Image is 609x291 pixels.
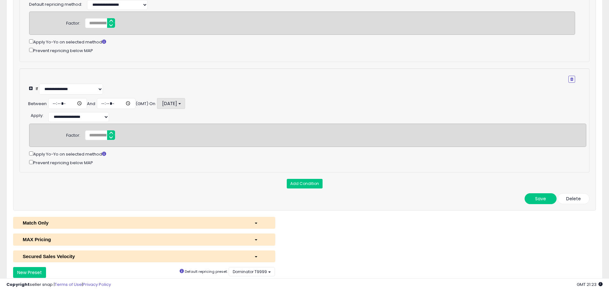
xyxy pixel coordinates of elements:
[136,101,155,107] div: (GMT) On
[18,236,249,243] div: MAX Pricing
[29,159,586,166] div: Prevent repricing below MAP
[66,130,80,139] div: Factor:
[13,250,275,262] button: Secured Sales Velocity
[18,219,249,226] div: Match Only
[577,281,603,287] span: 2025-09-12 21:23 GMT
[29,2,82,8] label: Default repricing method:
[13,234,275,245] button: MAX Pricing
[157,98,185,109] button: [DATE]
[29,47,575,54] div: Prevent repricing below MAP
[6,281,30,287] strong: Copyright
[29,38,575,45] div: Apply Yo-Yo on selected method
[287,179,323,188] button: Add Condition
[28,101,47,107] div: Between
[13,217,275,229] button: Match Only
[29,150,586,157] div: Apply Yo-Yo on selected method
[83,281,111,287] a: Privacy Policy
[161,100,177,107] span: [DATE]
[66,18,80,27] div: Factor:
[13,267,46,278] button: New Preset
[185,269,228,274] small: Default repricing preset:
[18,253,249,260] div: Secured Sales Velocity
[233,269,267,274] span: Dominator T9999
[525,193,557,204] button: Save
[558,193,589,204] button: Delete
[31,111,43,119] div: :
[6,282,111,288] div: seller snap | |
[570,77,573,81] i: Remove Condition
[229,267,275,276] button: Dominator T9999
[55,281,82,287] a: Terms of Use
[31,112,43,119] span: Apply
[87,101,95,107] div: And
